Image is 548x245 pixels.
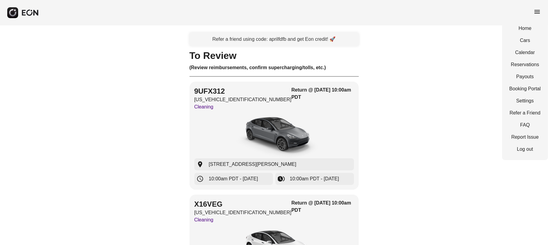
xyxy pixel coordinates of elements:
a: Settings [509,97,541,105]
a: Refer a Friend [509,109,541,117]
a: Calendar [509,49,541,56]
h3: Return @ [DATE] 10:00am PDT [291,199,354,214]
button: 9UFX312[US_VEHICLE_IDENTIFICATION_NUMBER]CleaningReturn @ [DATE] 10:00am PDTcar[STREET_ADDRESS][P... [190,82,359,190]
h3: Return @ [DATE] 10:00am PDT [291,86,354,101]
a: Home [509,25,541,32]
span: 10:00am PDT - [DATE] [290,175,339,182]
a: Refer a friend using code: aprilfdfb and get Eon credit! 🚀 [190,33,359,46]
p: [US_VEHICLE_IDENTIFICATION_NUMBER] [194,209,292,216]
p: [US_VEHICLE_IDENTIFICATION_NUMBER] [194,96,292,103]
h3: (Review reimbursements, confirm supercharging/tolls, etc.) [190,64,359,71]
a: Report Issue [509,134,541,141]
a: Cars [509,37,541,44]
span: location_on [197,161,204,168]
span: menu [533,8,541,15]
span: 10:00am PDT - [DATE] [209,175,258,182]
span: [STREET_ADDRESS][PERSON_NAME] [209,161,297,168]
p: Cleaning [194,103,292,111]
img: car [229,113,319,158]
a: Payouts [509,73,541,80]
span: browse_gallery [278,175,285,182]
span: schedule [197,175,204,182]
a: Log out [509,146,541,153]
a: Reservations [509,61,541,68]
a: Booking Portal [509,85,541,92]
h2: 9UFX312 [194,86,292,96]
a: FAQ [509,121,541,129]
h1: To Review [190,52,359,59]
p: Cleaning [194,216,292,224]
h2: X16VEG [194,199,292,209]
